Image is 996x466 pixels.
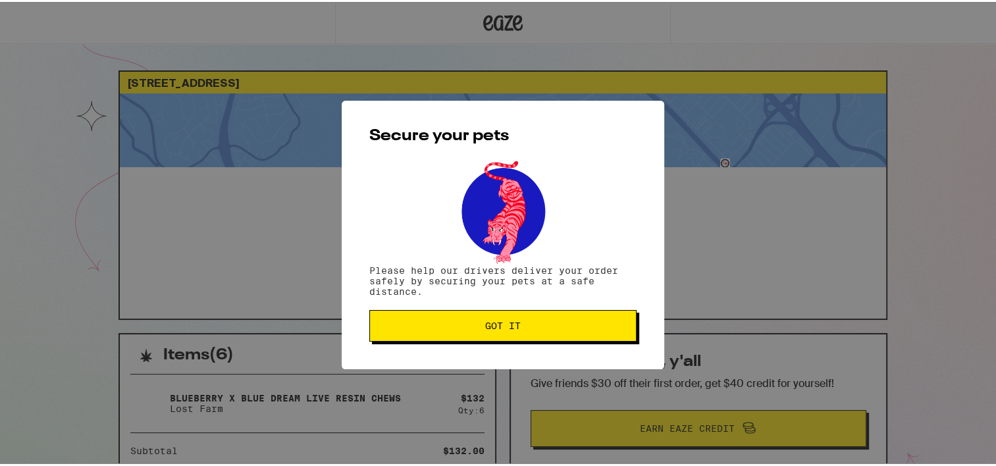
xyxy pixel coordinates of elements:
[485,319,521,328] span: Got it
[369,263,637,295] p: Please help our drivers deliver your order safely by securing your pets at a safe distance.
[369,126,637,142] h2: Secure your pets
[449,155,557,263] img: pets
[369,308,637,340] button: Got it
[8,9,95,20] span: Hi. Need any help?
